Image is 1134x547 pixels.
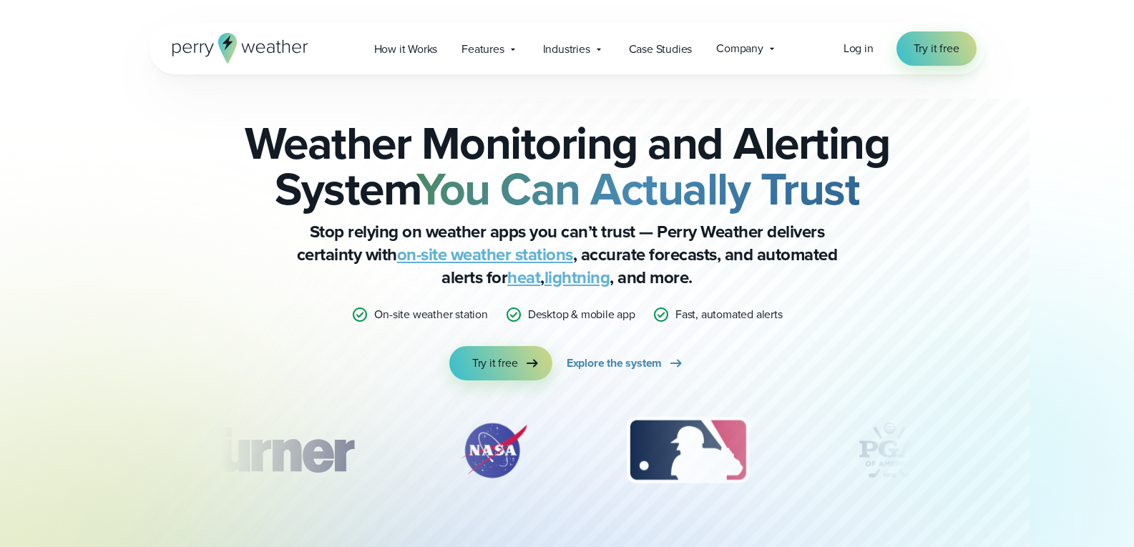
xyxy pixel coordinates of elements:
a: How it Works [362,34,450,64]
span: Industries [543,41,590,58]
img: NASA.svg [444,415,544,486]
a: lightning [544,265,610,290]
img: MLB.svg [612,415,763,486]
p: On-site weather station [374,306,487,323]
span: Company [716,40,763,57]
span: Try it free [914,40,959,57]
a: Case Studies [617,34,705,64]
strong: You Can Actually Trust [416,155,859,222]
div: 1 of 12 [171,415,374,486]
a: Try it free [896,31,977,66]
div: 3 of 12 [612,415,763,486]
div: 4 of 12 [832,415,947,486]
img: Turner-Construction_1.svg [171,415,374,486]
span: Features [461,41,504,58]
a: Try it free [449,346,552,380]
p: Stop relying on weather apps you can’t trust — Perry Weather delivers certainty with , accurate f... [281,220,854,289]
a: Log in [844,40,874,57]
p: Fast, automated alerts [675,306,783,323]
img: PGA.svg [832,415,947,486]
a: on-site weather stations [397,242,573,267]
p: Desktop & mobile app [528,306,635,323]
div: 2 of 12 [444,415,544,486]
a: Explore the system [567,346,685,380]
div: slideshow [221,415,914,493]
a: heat [507,265,540,290]
span: How it Works [374,41,438,58]
span: Try it free [472,355,518,372]
span: Explore the system [567,355,662,372]
span: Case Studies [629,41,693,58]
h2: Weather Monitoring and Alerting System [221,120,914,212]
